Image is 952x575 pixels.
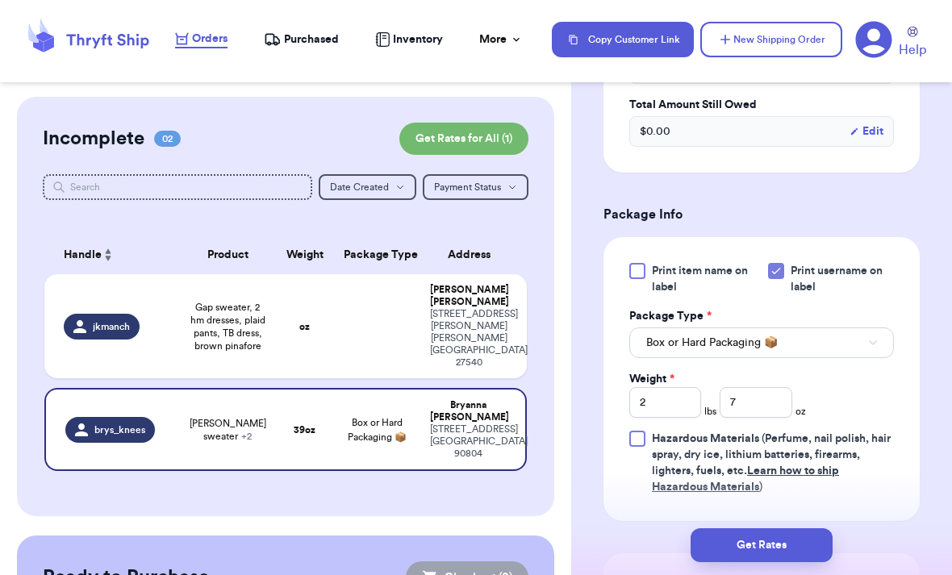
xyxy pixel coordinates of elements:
span: Payment Status [434,182,501,192]
div: Bryanna [PERSON_NAME] [430,399,505,423]
a: Purchased [264,31,339,48]
span: Purchased [284,31,339,48]
span: jkmanch [93,320,130,333]
button: Payment Status [423,174,528,200]
span: Help [899,40,926,60]
span: $ 0.00 [640,123,670,140]
div: [PERSON_NAME] [PERSON_NAME] [430,284,507,308]
span: Date Created [330,182,389,192]
span: lbs [704,405,716,418]
th: Package Type [334,235,421,274]
button: Get Rates [691,528,833,562]
span: Orders [192,31,228,47]
th: Product [180,235,277,274]
span: Handle [64,247,102,264]
span: brys_knees [94,423,145,436]
strong: 39 oz [294,425,315,435]
span: Hazardous Materials [652,433,759,444]
strong: oz [299,322,310,331]
label: Package Type [629,308,712,324]
span: 02 [154,131,181,147]
button: Get Rates for All (1) [399,123,528,155]
span: Print item name on label [652,263,758,295]
th: Address [420,235,526,274]
a: Inventory [375,31,443,48]
label: Total Amount Still Owed [629,97,894,113]
span: (Perfume, nail polish, hair spray, dry ice, lithium batteries, firearms, lighters, fuels, etc. ) [652,433,891,493]
th: Weight [276,235,334,274]
button: Date Created [319,174,416,200]
span: [PERSON_NAME] sweater [190,417,267,443]
a: Help [899,27,926,60]
button: New Shipping Order [700,22,842,57]
h2: Incomplete [43,126,144,152]
span: Box or Hard Packaging 📦 [646,335,778,351]
span: Print username on label [791,263,894,295]
span: Gap sweater, 2 hm dresses, plaid pants, TB dress, brown pinafore [190,301,267,352]
button: Copy Customer Link [552,22,694,57]
div: More [479,31,523,48]
span: Inventory [393,31,443,48]
button: Box or Hard Packaging 📦 [629,327,894,358]
button: Sort ascending [102,245,115,265]
div: [STREET_ADDRESS] [GEOGRAPHIC_DATA] , CA 90804 [430,423,505,460]
div: [STREET_ADDRESS][PERSON_NAME] [PERSON_NAME][GEOGRAPHIC_DATA] , NC 27540 [430,308,507,369]
span: Box or Hard Packaging 📦 [348,418,407,442]
span: + 2 [241,431,252,441]
a: Orders [175,31,228,48]
button: Edit [850,123,883,140]
input: Search [43,174,312,200]
h3: Package Info [603,205,920,224]
label: Weight [629,371,674,387]
span: oz [795,405,806,418]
